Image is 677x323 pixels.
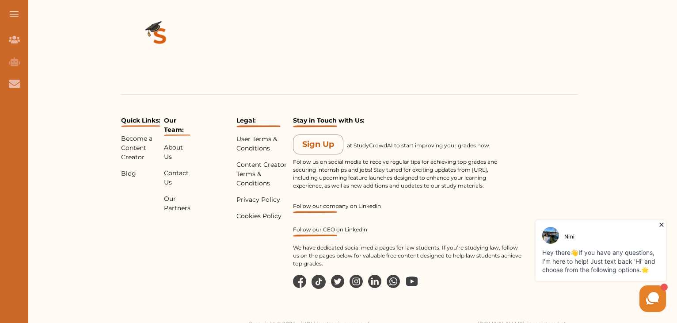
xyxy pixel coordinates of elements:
[121,125,160,127] img: Under
[347,142,521,154] p: at StudyCrowdAI to start improving your grades now.
[368,275,381,288] img: li
[121,169,160,178] p: Blog
[293,275,306,288] img: facebook
[236,125,281,127] img: Under
[405,275,418,288] img: wp
[164,116,190,136] p: Our Team:
[293,135,343,154] button: Sign Up
[293,203,521,213] a: Follow our company on Linkedin
[293,211,337,213] img: Under
[164,194,190,213] p: Our Partners
[331,275,344,288] img: tw
[350,275,363,288] img: in
[236,211,289,221] p: Cookies Policy
[525,116,578,118] iframe: Reviews Badge Modern Widget
[293,158,514,190] p: Follow us on social media to receive regular tips for achieving top grades and securing internshi...
[121,134,160,162] p: Become a Content Creator
[236,116,289,127] p: Legal:
[293,116,521,127] p: Stay in Touch with Us:
[293,244,521,268] p: We have dedicated social media pages for law students. If you’re studying law, follow us on the p...
[293,125,337,127] img: Under
[387,275,400,288] img: wp
[236,195,289,204] p: Privacy Policy
[164,135,190,136] img: Under
[472,166,487,173] a: [URL]
[164,143,190,161] p: About Us
[164,169,190,187] p: Contact Us
[236,135,289,153] p: User Terms & Conditions
[465,218,668,314] iframe: HelpCrunch
[293,226,521,237] a: Follow our CEO on Linkedin
[293,235,337,237] img: Under
[236,160,289,188] p: Content Creator Terms & Conditions
[121,116,160,127] p: Quick Links:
